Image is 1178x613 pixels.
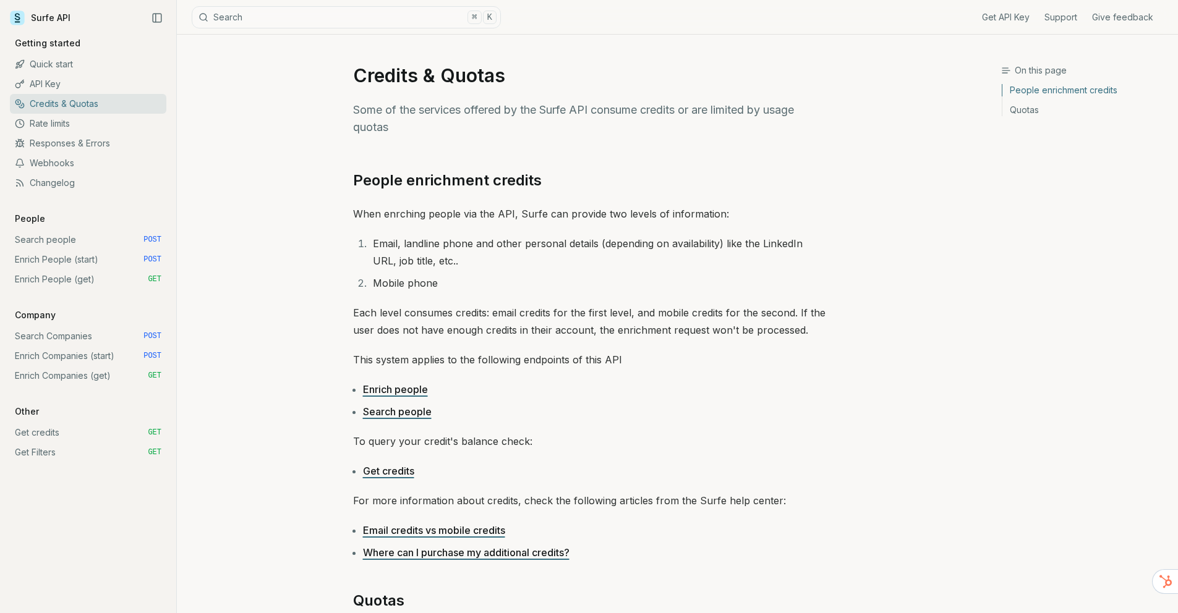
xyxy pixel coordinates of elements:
[369,235,826,269] li: Email, landline phone and other personal details (depending on availability) like the LinkedIn UR...
[483,11,497,24] kbd: K
[353,304,826,339] p: Each level consumes credits: email credits for the first level, and mobile credits for the second...
[1002,100,1168,116] a: Quotas
[1044,11,1077,23] a: Support
[148,274,161,284] span: GET
[10,114,166,133] a: Rate limits
[1092,11,1153,23] a: Give feedback
[148,371,161,381] span: GET
[353,205,826,222] p: When enrching people via the API, Surfe can provide two levels of information:
[10,346,166,366] a: Enrich Companies (start) POST
[353,351,826,368] p: This system applies to the following endpoints of this API
[369,274,826,292] li: Mobile phone
[1001,64,1168,77] h3: On this page
[363,465,414,477] a: Get credits
[363,524,505,536] a: Email credits vs mobile credits
[10,326,166,346] a: Search Companies POST
[10,94,166,114] a: Credits & Quotas
[10,173,166,193] a: Changelog
[363,383,428,395] a: Enrich people
[10,442,166,462] a: Get Filters GET
[10,153,166,173] a: Webhooks
[10,213,50,225] p: People
[192,6,501,28] button: Search⌘K
[10,423,166,442] a: Get credits GET
[143,351,161,361] span: POST
[353,492,826,509] p: For more information about credits, check the following articles from the Surfe help center:
[363,405,432,418] a: Search people
[353,591,404,611] a: Quotas
[10,269,166,289] a: Enrich People (get) GET
[10,74,166,94] a: API Key
[10,230,166,250] a: Search people POST
[353,101,826,136] p: Some of the services offered by the Surfe API consume credits or are limited by usage quotas
[143,235,161,245] span: POST
[353,171,542,190] a: People enrichment credits
[10,37,85,49] p: Getting started
[353,433,826,450] p: To query your credit's balance check:
[467,11,481,24] kbd: ⌘
[143,255,161,264] span: POST
[10,405,44,418] p: Other
[10,309,61,321] p: Company
[10,54,166,74] a: Quick start
[10,250,166,269] a: Enrich People (start) POST
[10,9,70,27] a: Surfe API
[148,9,166,27] button: Collapse Sidebar
[10,366,166,386] a: Enrich Companies (get) GET
[982,11,1030,23] a: Get API Key
[143,331,161,341] span: POST
[1002,84,1168,100] a: People enrichment credits
[363,546,570,559] a: Where can I purchase my additional credits?
[353,64,826,87] h1: Credits & Quotas
[10,133,166,153] a: Responses & Errors
[148,428,161,438] span: GET
[148,447,161,457] span: GET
